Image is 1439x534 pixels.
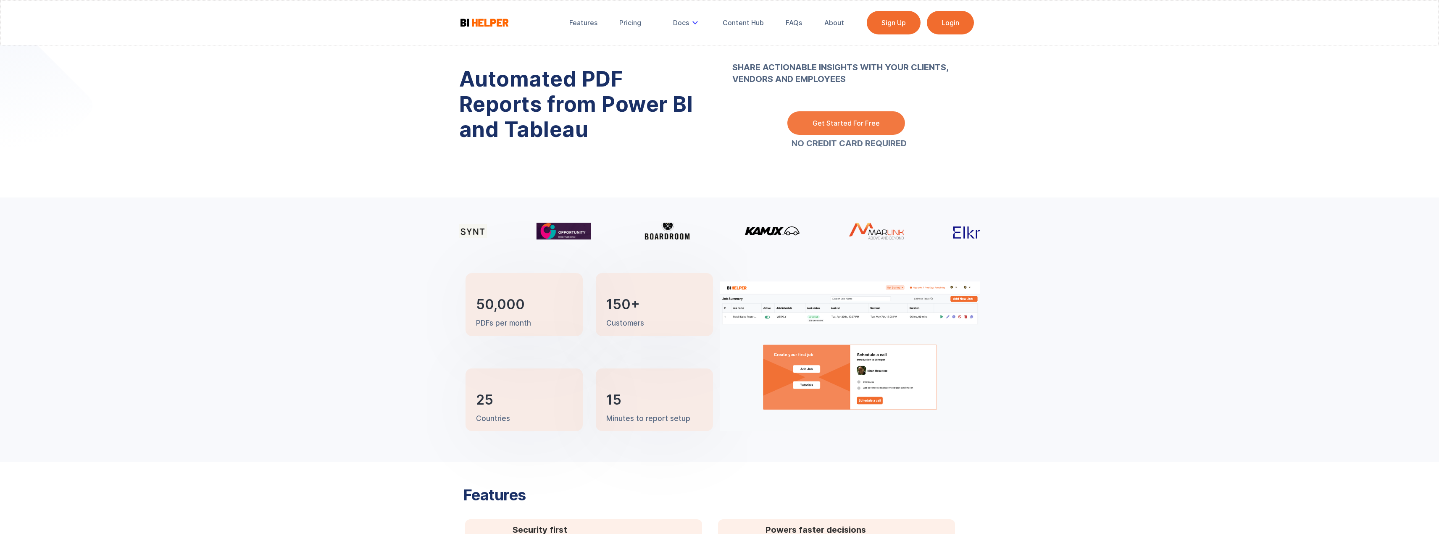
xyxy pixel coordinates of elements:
p: Countries [476,414,510,424]
strong: NO CREDIT CARD REQUIRED [791,138,906,148]
a: NO CREDIT CARD REQUIRED [791,139,906,147]
div: Features [569,18,597,27]
a: Sign Up [867,11,921,34]
a: Pricing [613,13,647,32]
img: Klarsynt logo [432,224,487,238]
div: Pricing [619,18,641,27]
h1: Automated PDF Reports from Power BI and Tableau [459,66,707,142]
h3: Features [463,487,673,502]
div: FAQs [786,18,802,27]
a: Features [563,13,603,32]
div: Docs [673,18,689,27]
h3: 150+ [606,298,640,311]
div: Content Hub [723,18,764,27]
p: Minutes to report setup [606,414,690,424]
h3: 50,000 [476,298,525,311]
a: Login [927,11,974,34]
strong: SHARE ACTIONABLE INSIGHTS WITH YOUR CLIENTS, VENDORS AND EMPLOYEES ‍ [732,38,968,97]
a: Get Started For Free [787,111,905,135]
p: PDFs per month [476,318,531,329]
a: Content Hub [717,13,770,32]
h3: 15 [606,394,621,406]
div: Docs [667,13,707,32]
div: About [824,18,844,27]
p: ‍ [732,38,968,97]
p: Customers [606,318,644,329]
a: FAQs [780,13,808,32]
a: About [818,13,850,32]
h3: 25 [476,394,493,406]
